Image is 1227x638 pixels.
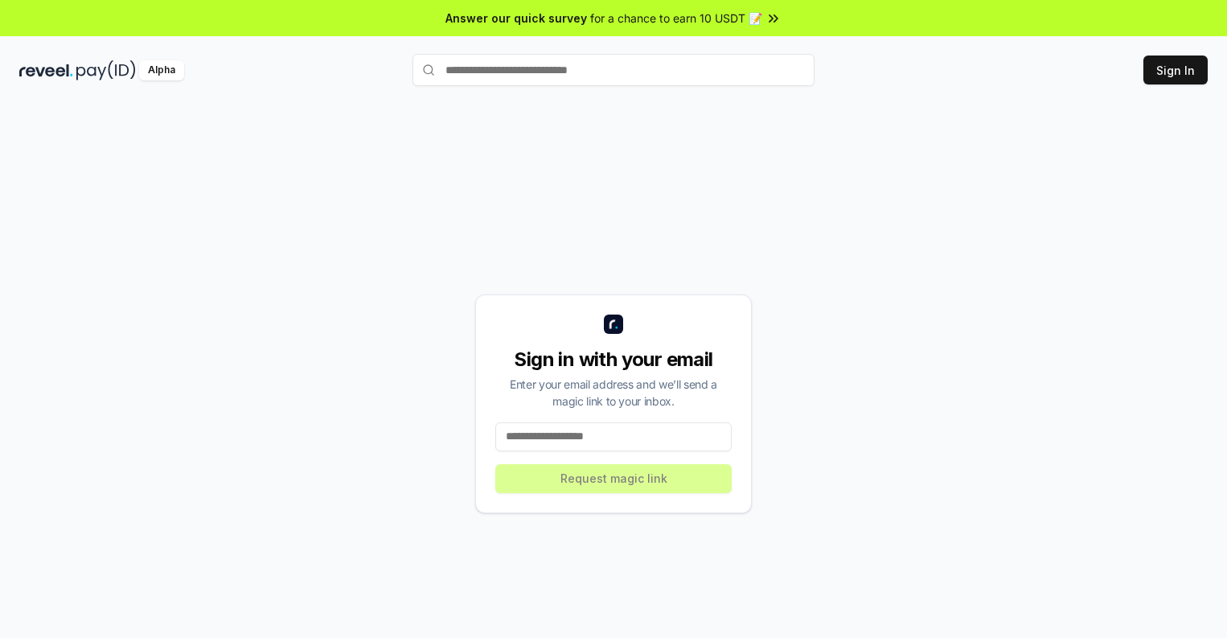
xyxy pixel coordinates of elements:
[495,376,732,410] div: Enter your email address and we’ll send a magic link to your inbox.
[590,10,762,27] span: for a chance to earn 10 USDT 📝
[139,60,184,80] div: Alpha
[445,10,587,27] span: Answer our quick survey
[495,347,732,373] div: Sign in with your email
[19,60,73,80] img: reveel_dark
[76,60,136,80] img: pay_id
[1143,56,1208,84] button: Sign In
[604,315,623,334] img: logo_small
